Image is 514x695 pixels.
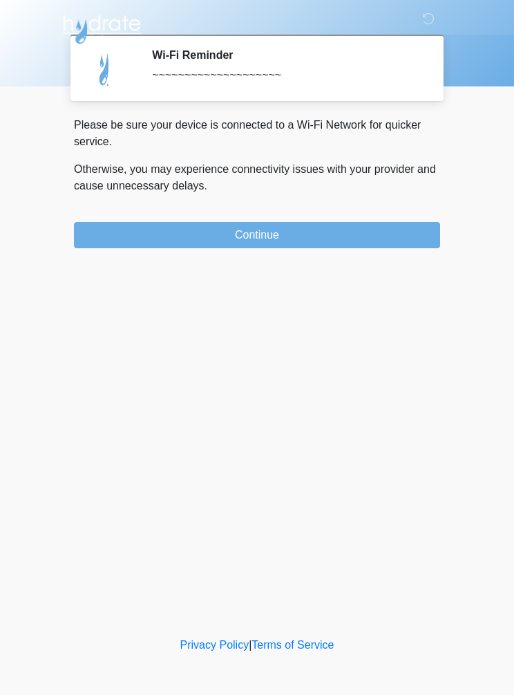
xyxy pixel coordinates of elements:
[180,639,249,651] a: Privacy Policy
[152,67,419,84] div: ~~~~~~~~~~~~~~~~~~~~
[249,639,251,651] a: |
[74,117,440,150] p: Please be sure your device is connected to a Wi-Fi Network for quicker service.
[84,48,126,90] img: Agent Avatar
[74,222,440,248] button: Continue
[60,10,143,45] img: Hydrate IV Bar - Flagstaff Logo
[204,180,207,192] span: .
[74,161,440,194] p: Otherwise, you may experience connectivity issues with your provider and cause unnecessary delays
[251,639,334,651] a: Terms of Service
